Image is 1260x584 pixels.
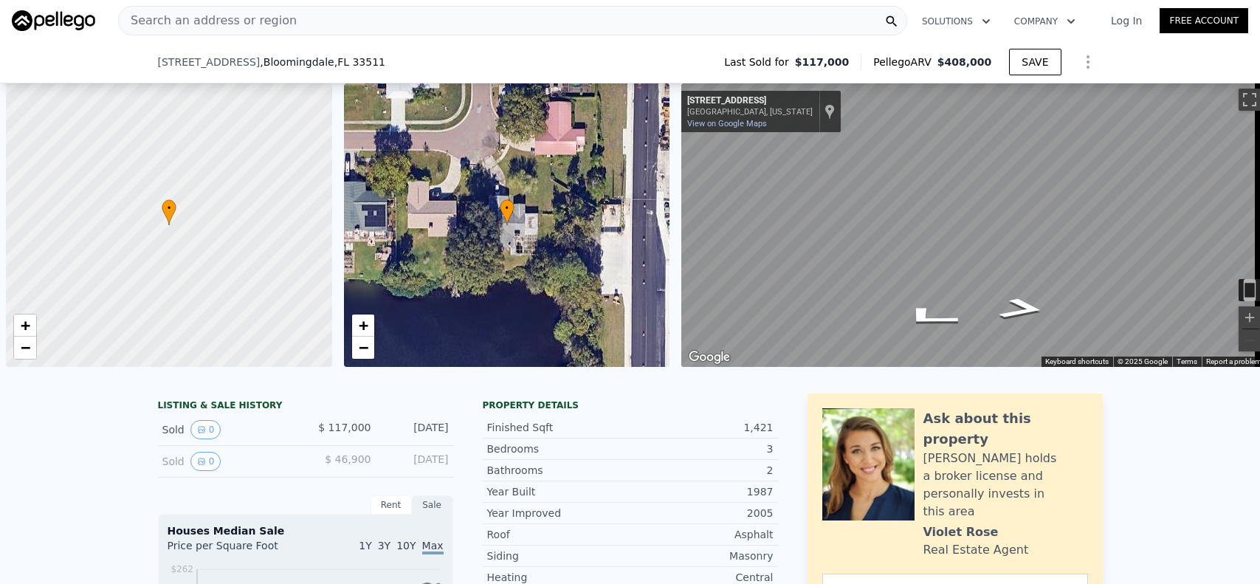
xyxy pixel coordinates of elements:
span: + [21,316,30,334]
div: Real Estate Agent [923,541,1029,559]
div: • [162,199,176,225]
div: Sold [162,452,294,471]
div: Violet Rose [923,523,999,541]
button: Solutions [910,8,1002,35]
a: Log In [1093,13,1160,28]
span: , Bloomingdale [260,55,385,69]
span: $117,000 [795,55,850,69]
div: Year Improved [487,506,630,521]
div: Sold [162,420,294,439]
div: Price per Square Foot [168,538,306,562]
div: Year Built [487,484,630,499]
div: Bathrooms [487,463,630,478]
div: Ask about this property [923,408,1088,450]
div: • [500,199,514,225]
button: SAVE [1009,49,1061,75]
button: View historical data [190,452,221,471]
span: $ 46,900 [325,453,371,465]
span: Search an address or region [119,12,297,30]
div: Sale [412,495,453,515]
div: LISTING & SALE HISTORY [158,399,453,414]
div: Asphalt [630,527,774,542]
div: Finished Sqft [487,420,630,435]
path: Go North, Redondo Dr [875,300,985,334]
div: 3 [630,442,774,456]
div: 2 [630,463,774,478]
a: Zoom in [14,315,36,337]
span: • [162,202,176,215]
a: Zoom out [14,337,36,359]
a: Open this area in Google Maps (opens a new window) [685,348,734,367]
div: Bedrooms [487,442,630,456]
span: 3Y [378,540,390,552]
div: 1987 [630,484,774,499]
div: [STREET_ADDRESS] [687,95,813,107]
span: © 2025 Google [1118,357,1168,365]
button: Company [1002,8,1087,35]
span: + [358,316,368,334]
div: 2005 [630,506,774,521]
span: Last Sold for [724,55,795,69]
div: Rent [371,495,412,515]
button: Show Options [1073,47,1103,77]
span: • [500,202,514,215]
span: − [21,338,30,357]
span: 10Y [396,540,416,552]
div: Siding [487,549,630,563]
span: 1Y [359,540,371,552]
button: Keyboard shortcuts [1045,357,1109,367]
div: Roof [487,527,630,542]
a: Zoom in [352,315,374,337]
path: Go West, Redondo Dr [980,293,1064,326]
div: [DATE] [383,452,449,471]
img: Pellego [12,10,95,31]
div: 1,421 [630,420,774,435]
div: Property details [483,399,778,411]
a: View on Google Maps [687,119,767,128]
a: Zoom out [352,337,374,359]
span: Pellego ARV [873,55,937,69]
a: Terms (opens in new tab) [1177,357,1197,365]
span: Max [422,540,444,554]
span: − [358,338,368,357]
div: [DATE] [383,420,449,439]
div: [GEOGRAPHIC_DATA], [US_STATE] [687,107,813,117]
a: Show location on map [824,103,835,120]
button: View historical data [190,420,221,439]
tspan: $262 [171,564,193,574]
div: Masonry [630,549,774,563]
span: $408,000 [937,56,992,68]
div: [PERSON_NAME] holds a broker license and personally invests in this area [923,450,1088,521]
span: $ 117,000 [318,422,371,433]
img: Google [685,348,734,367]
div: Houses Median Sale [168,523,444,538]
span: [STREET_ADDRESS] [158,55,261,69]
span: , FL 33511 [334,56,385,68]
a: Free Account [1160,8,1248,33]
